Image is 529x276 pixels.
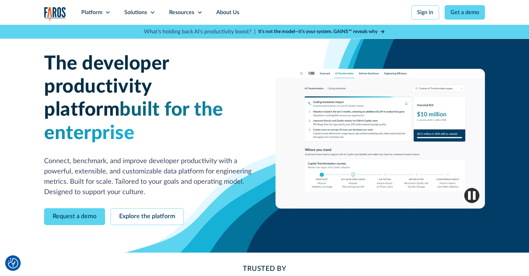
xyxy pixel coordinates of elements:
h1: The developer productivity platform [44,52,253,145]
img: Logo of the analytics and reporting company Faros. [44,7,66,21]
p: What's holding back AI's productivity boost? | [144,28,256,36]
button: Cookie Settings [8,258,18,268]
div: Solutions [124,8,147,17]
div: Resources [169,8,194,17]
img: Pause video [464,188,479,203]
a: home [44,7,66,21]
a: Explore the platform [111,208,184,225]
a: Get a demo [445,5,485,20]
span: built for the enterprise [44,100,223,142]
strong: It’s not the model—it’s your system. GAINS™ reveals why [258,29,377,34]
h2: Trusted By [99,264,430,274]
a: It’s not the model—it’s your system. GAINS™ reveals why [258,28,385,35]
a: Request a demo [44,208,105,225]
p: Connect, benchmark, and improve developer productivity with a powerful, extensible, and customiza... [44,156,253,197]
div: Platform [81,8,102,17]
img: Revisit consent button [8,258,18,268]
a: Sign in [411,5,439,20]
